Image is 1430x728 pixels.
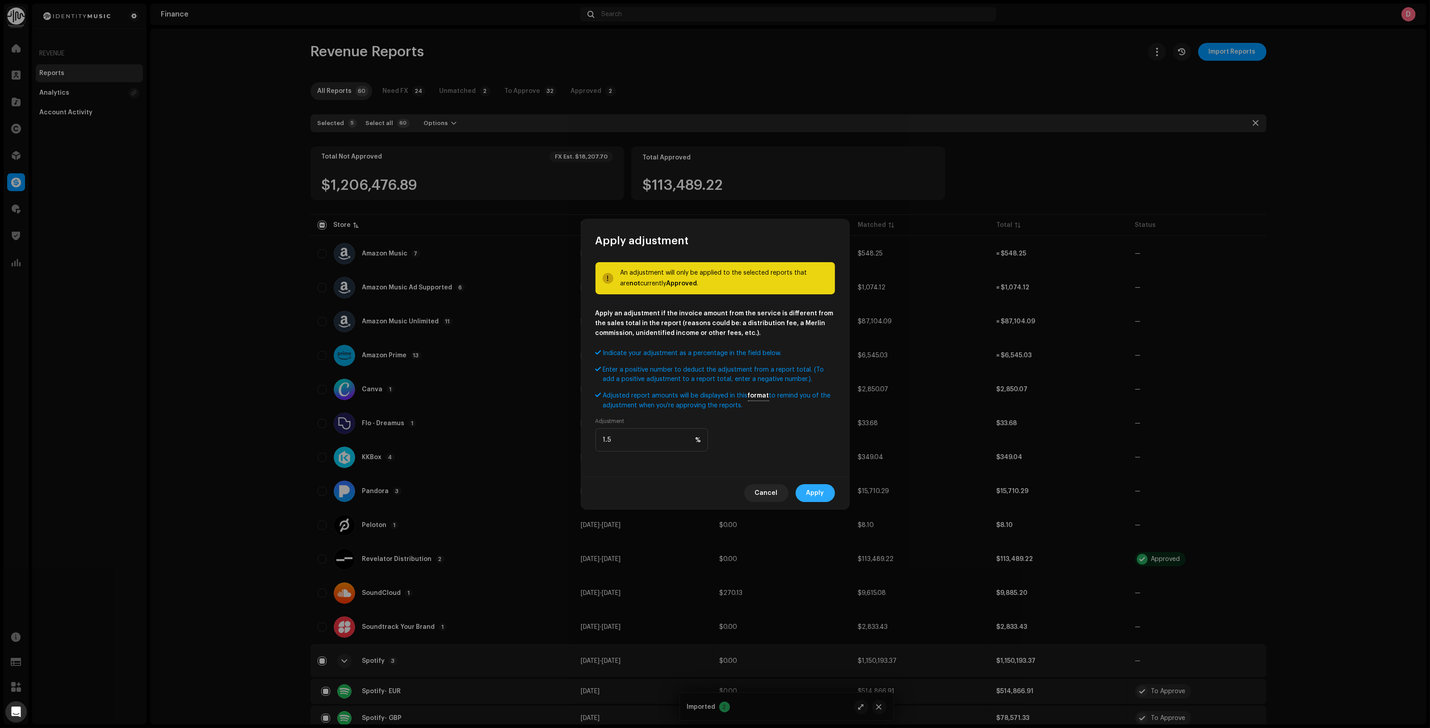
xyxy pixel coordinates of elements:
[603,349,782,358] span: Indicate your adjustment as a percentage in the field below.
[621,268,828,289] div: An adjustment will only be applied to the selected reports that are currently .
[748,391,769,401] strong: format
[696,437,701,444] span: %
[5,701,27,723] div: Open Intercom Messenger
[744,484,788,502] button: Cancel
[603,365,835,384] span: Enter a positive number to deduct the adjustment from a report total. (To add a positive adjustme...
[595,309,835,338] div: Apply an adjustment if the invoice amount from the service is different from the sales total in t...
[806,484,824,502] span: Apply
[630,280,641,287] strong: not
[796,484,835,502] button: Apply
[755,484,778,502] span: Cancel
[595,234,689,248] span: Apply adjustment
[595,418,625,425] label: Adjustment
[603,391,835,410] span: Adjusted report amounts will be displayed in this to remind you of the adjustment when you're app...
[667,280,697,287] strong: Approved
